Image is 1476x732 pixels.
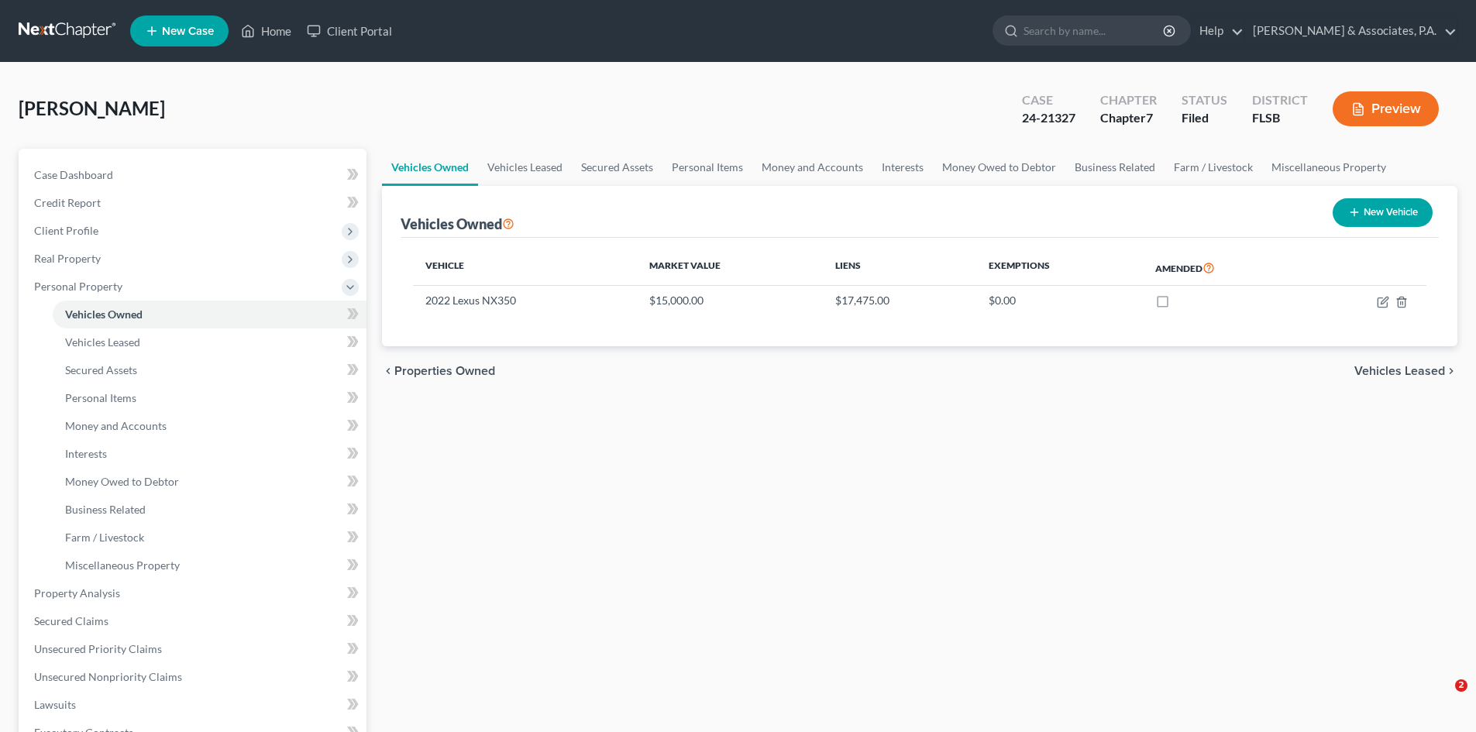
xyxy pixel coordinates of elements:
span: 7 [1146,110,1153,125]
div: FLSB [1252,109,1308,127]
a: Credit Report [22,189,366,217]
span: Personal Property [34,280,122,293]
a: Miscellaneous Property [53,552,366,579]
button: Vehicles Leased chevron_right [1354,365,1457,377]
td: $17,475.00 [823,286,976,315]
span: Miscellaneous Property [65,558,180,572]
th: Amended [1143,250,1306,286]
a: Vehicles Leased [478,149,572,186]
a: [PERSON_NAME] & Associates, P.A. [1245,17,1457,45]
span: Vehicles Leased [65,335,140,349]
a: Property Analysis [22,579,366,607]
a: Vehicles Owned [382,149,478,186]
span: Secured Assets [65,363,137,376]
div: District [1252,91,1308,109]
a: Secured Assets [572,149,662,186]
a: Home [233,17,299,45]
th: Vehicle [413,250,637,286]
a: Unsecured Priority Claims [22,635,366,663]
span: Credit Report [34,196,101,209]
div: Chapter [1100,91,1157,109]
div: 24-21327 [1022,109,1075,127]
span: Case Dashboard [34,168,113,181]
a: Interests [872,149,933,186]
th: Market Value [637,250,823,286]
td: $0.00 [976,286,1143,315]
span: Vehicles Owned [65,308,143,321]
td: 2022 Lexus NX350 [413,286,637,315]
a: Vehicles Leased [53,328,366,356]
span: Personal Items [65,391,136,404]
td: $15,000.00 [637,286,823,315]
a: Case Dashboard [22,161,366,189]
span: Unsecured Nonpriority Claims [34,670,182,683]
div: Case [1022,91,1075,109]
a: Money Owed to Debtor [53,468,366,496]
a: Business Related [1065,149,1165,186]
span: Business Related [65,503,146,516]
span: Unsecured Priority Claims [34,642,162,655]
a: Money Owed to Debtor [933,149,1065,186]
a: Personal Items [53,384,366,412]
span: [PERSON_NAME] [19,97,165,119]
span: Farm / Livestock [65,531,144,544]
button: chevron_left Properties Owned [382,365,495,377]
a: Interests [53,440,366,468]
span: Interests [65,447,107,460]
i: chevron_right [1445,365,1457,377]
th: Liens [823,250,976,286]
span: Money and Accounts [65,419,167,432]
a: Personal Items [662,149,752,186]
span: Property Analysis [34,586,120,600]
a: Client Portal [299,17,400,45]
span: Money Owed to Debtor [65,475,179,488]
button: New Vehicle [1333,198,1433,227]
input: Search by name... [1024,16,1165,45]
th: Exemptions [976,250,1143,286]
a: Help [1192,17,1244,45]
a: Lawsuits [22,691,366,719]
div: Status [1182,91,1227,109]
a: Secured Claims [22,607,366,635]
button: Preview [1333,91,1439,126]
span: Real Property [34,252,101,265]
a: Money and Accounts [53,412,366,440]
a: Money and Accounts [752,149,872,186]
span: Vehicles Leased [1354,365,1445,377]
a: Unsecured Nonpriority Claims [22,663,366,691]
div: Filed [1182,109,1227,127]
span: Client Profile [34,224,98,237]
span: Lawsuits [34,698,76,711]
a: Secured Assets [53,356,366,384]
a: Business Related [53,496,366,524]
div: Vehicles Owned [401,215,514,233]
a: Vehicles Owned [53,301,366,328]
a: Farm / Livestock [1165,149,1262,186]
a: Miscellaneous Property [1262,149,1395,186]
span: Properties Owned [394,365,495,377]
i: chevron_left [382,365,394,377]
iframe: Intercom live chat [1423,679,1461,717]
a: Farm / Livestock [53,524,366,552]
span: Secured Claims [34,614,108,627]
div: Chapter [1100,109,1157,127]
span: New Case [162,26,214,37]
span: 2 [1455,679,1467,692]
